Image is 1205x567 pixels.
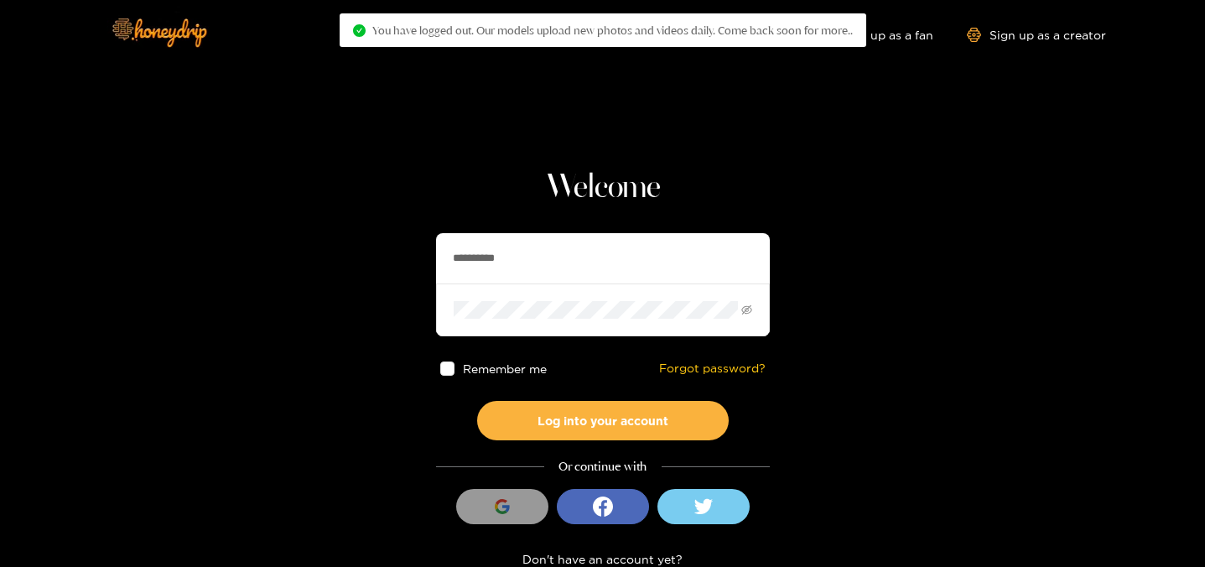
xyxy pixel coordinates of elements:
span: Remember me [462,362,546,375]
button: Log into your account [477,401,729,440]
a: Forgot password? [659,362,766,376]
h1: Welcome [436,168,770,208]
a: Sign up as a fan [818,28,933,42]
span: eye-invisible [741,304,752,315]
div: Or continue with [436,457,770,476]
span: You have logged out. Our models upload new photos and videos daily. Come back soon for more.. [372,23,853,37]
a: Sign up as a creator [967,28,1106,42]
span: check-circle [353,24,366,37]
